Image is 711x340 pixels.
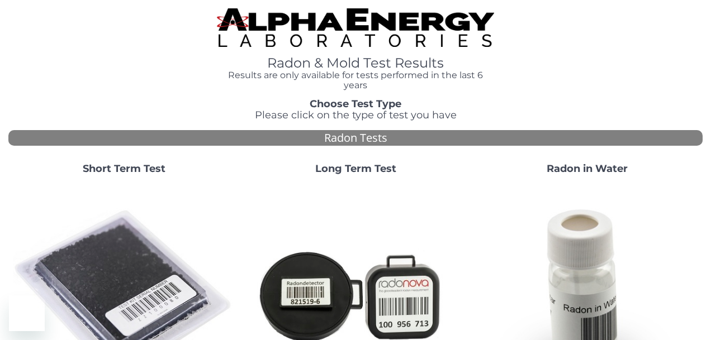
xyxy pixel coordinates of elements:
[255,109,457,121] span: Please click on the type of test you have
[217,56,495,70] h1: Radon & Mold Test Results
[9,295,45,331] iframe: Button to launch messaging window
[217,8,495,47] img: TightCrop.jpg
[315,162,396,175] strong: Long Term Test
[217,70,495,90] h4: Results are only available for tests performed in the last 6 years
[83,162,165,175] strong: Short Term Test
[310,98,401,110] strong: Choose Test Type
[8,130,703,146] div: Radon Tests
[547,162,628,175] strong: Radon in Water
